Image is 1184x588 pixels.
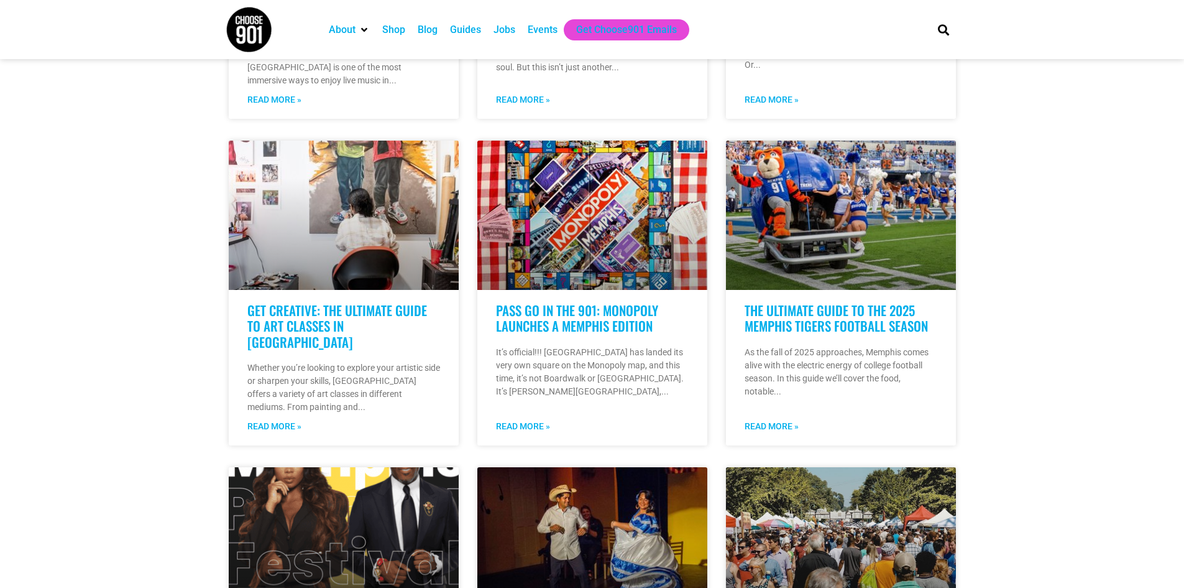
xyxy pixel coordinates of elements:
[933,19,953,40] div: Search
[496,301,658,335] a: Pass Go in the 901: Monopoly Launches a Memphis Edition
[745,93,799,106] a: Read more about Boutique Hotels in Memphis
[496,420,550,433] a: Read more about Pass Go in the 901: Monopoly Launches a Memphis Edition
[418,22,438,37] a: Blog
[229,141,459,290] a: An artist sits in a chair painting a large portrait of two young musicians playing brass instrume...
[247,93,301,106] a: Read more about Experiencing Big K.R.I.T. at Overton Park Shell (Spoiler Alert: It was a time!)
[576,22,677,37] a: Get Choose901 Emails
[323,19,376,40] div: About
[496,93,550,106] a: Read more about LEGENDS LIVE HERE: A NIGHT OF ART, MUSIC & MEMPHIS MAGIC FOR A CAUSE
[247,420,301,433] a: Read more about Get Creative: The Ultimate Guide to Art Classes in Memphis
[493,22,515,37] a: Jobs
[726,141,956,290] a: A mascot and cheerleaders on a blue vehicle celebrate on a football field, with more cheerleaders...
[382,22,405,37] a: Shop
[247,362,440,414] p: Whether you’re looking to explore your artistic side or sharpen your skills, [GEOGRAPHIC_DATA] of...
[247,301,427,351] a: Get Creative: The Ultimate Guide to Art Classes in [GEOGRAPHIC_DATA]
[745,420,799,433] a: Read more about The Ultimate Guide to the 2025 Memphis Tigers Football Season
[323,19,917,40] nav: Main nav
[496,346,689,398] p: It’s official!!! [GEOGRAPHIC_DATA] has landed its very own square on the Monopoly map, and this t...
[528,22,558,37] a: Events
[329,22,356,37] a: About
[247,35,440,87] p: Photo taken by @whoskaiross Experiencing a concert at the historic [PERSON_NAME][GEOGRAPHIC_DATA]...
[450,22,481,37] a: Guides
[745,301,928,335] a: The Ultimate Guide to the 2025 Memphis Tigers Football Season
[745,346,937,398] p: As the fall of 2025 approaches, Memphis comes alive with the electric energy of college football ...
